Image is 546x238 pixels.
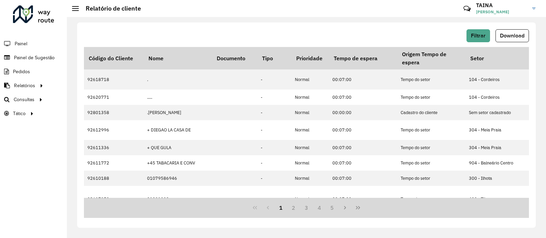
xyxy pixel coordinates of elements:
button: 3 [300,201,313,214]
td: Tempo do setor [397,90,465,105]
td: 92611772 [84,155,144,171]
th: Tipo [257,47,291,69]
td: 01079586946 [144,171,212,186]
td: Normal [291,186,329,212]
td: Normal [291,105,329,120]
td: 00:07:00 [329,186,397,212]
td: ..... [144,90,212,105]
td: - [257,69,291,89]
span: Painel [15,40,27,47]
th: Prioridade [291,47,329,69]
td: 00:07:00 [329,69,397,89]
td: + DIEGAO LA CASA DE [144,120,212,140]
td: 00:00:00 [329,105,397,120]
td: - [257,90,291,105]
td: Tempo do setor [397,69,465,89]
button: 5 [326,201,339,214]
td: . [144,69,212,89]
td: Normal [291,69,329,89]
button: 2 [287,201,300,214]
button: Next Page [339,201,351,214]
h3: TAINA [476,2,527,9]
button: Last Page [351,201,364,214]
td: Tempo do setor [397,186,465,212]
td: .[PERSON_NAME] [144,105,212,120]
td: 92801358 [84,105,144,120]
td: 92612996 [84,120,144,140]
td: 00:07:00 [329,140,397,155]
span: Painel de Sugestão [14,54,55,61]
th: Código do Cliente [84,47,144,69]
h2: Relatório de cliente [79,5,141,12]
th: Nome [144,47,212,69]
td: 92618718 [84,69,144,89]
td: Normal [291,140,329,155]
td: Normal [291,171,329,186]
span: Consultas [14,96,34,103]
td: + QUE GULA [144,140,212,155]
td: Tempo do setor [397,171,465,186]
td: Tempo do setor [397,120,465,140]
td: 00:07:00 [329,171,397,186]
a: Contato Rápido [460,1,474,16]
span: Filtrar [471,33,486,38]
td: +45 TABACARIA E CONV [144,155,212,171]
td: 01091998 [144,186,212,212]
span: Relatórios [14,82,35,89]
td: Normal [291,90,329,105]
td: - [257,186,291,212]
td: - [257,120,291,140]
span: Download [500,33,525,38]
td: Cadastro do cliente [397,105,465,120]
button: 4 [313,201,326,214]
td: Normal [291,155,329,171]
td: - [257,171,291,186]
td: 92611336 [84,140,144,155]
td: 00:07:00 [329,155,397,171]
span: Pedidos [13,68,30,75]
td: Tempo do setor [397,140,465,155]
td: Normal [291,120,329,140]
td: 00:07:00 [329,120,397,140]
button: 1 [274,201,287,214]
td: - [257,105,291,120]
td: 92610188 [84,171,144,186]
td: - [257,155,291,171]
span: [PERSON_NAME] [476,9,527,15]
td: 92620771 [84,90,144,105]
button: Download [495,29,529,42]
td: Tempo do setor [397,155,465,171]
td: 92617950 [84,186,144,212]
td: - [257,140,291,155]
th: Tempo de espera [329,47,397,69]
th: Documento [212,47,257,69]
td: 00:07:00 [329,90,397,105]
span: Tático [13,110,26,117]
th: Origem Tempo de espera [397,47,465,69]
button: Filtrar [466,29,490,42]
